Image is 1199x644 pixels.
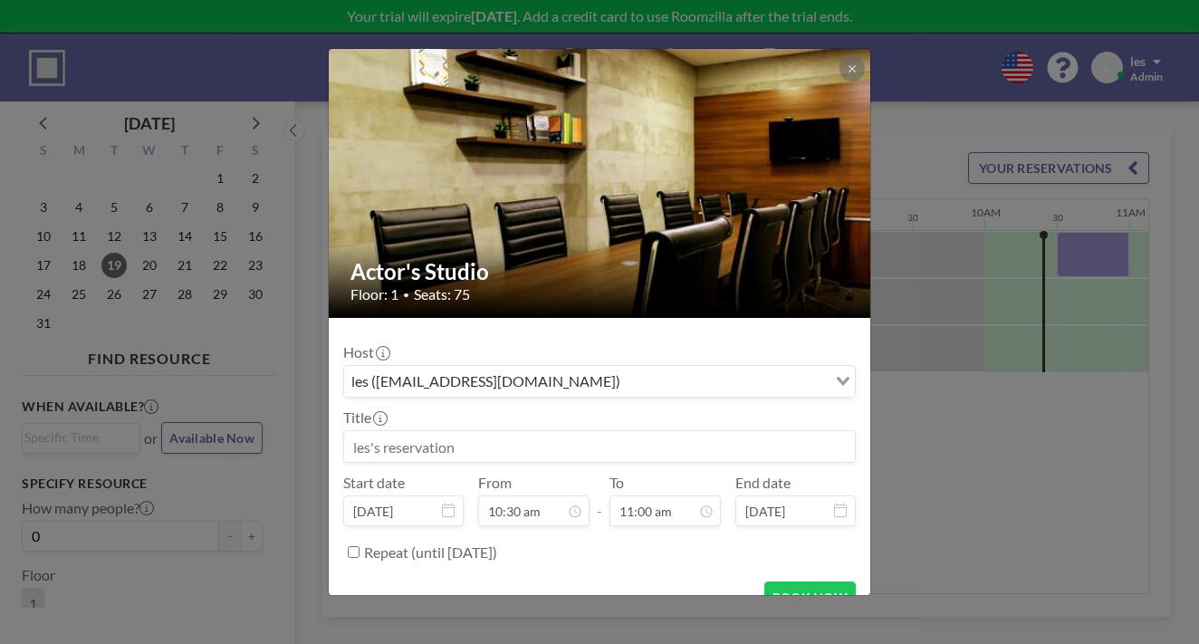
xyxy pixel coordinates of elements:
[343,343,388,361] label: Host
[626,370,825,393] input: Search for option
[343,474,405,492] label: Start date
[344,366,855,397] div: Search for option
[478,474,512,492] label: From
[329,3,872,365] img: 537.jpg
[348,370,624,393] span: les ([EMAIL_ADDRESS][DOMAIN_NAME])
[414,285,470,303] span: Seats: 75
[350,285,398,303] span: Floor: 1
[609,474,624,492] label: To
[735,474,791,492] label: End date
[764,582,856,613] button: BOOK NOW
[403,288,409,302] span: •
[350,258,850,285] h2: Actor's Studio
[364,543,497,562] label: Repeat (until [DATE])
[344,431,855,462] input: les's reservation
[597,480,602,520] span: -
[343,409,386,427] label: Title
